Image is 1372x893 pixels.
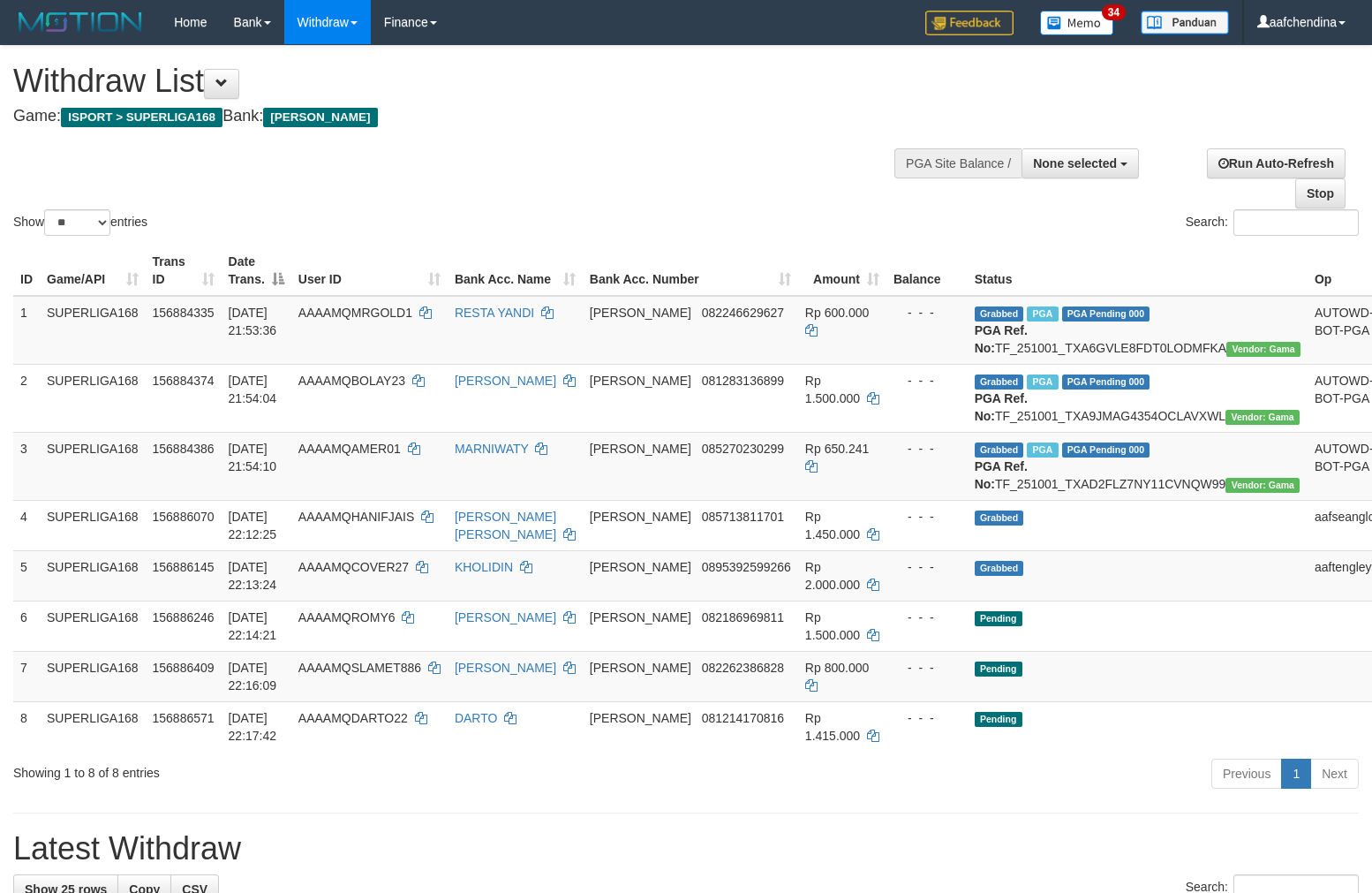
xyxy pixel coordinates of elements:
th: Game/API: activate to sort column ascending [40,246,146,296]
span: [DATE] 22:16:09 [229,661,277,692]
span: Vendor URL: https://trx31.1velocity.biz [1225,410,1300,425]
span: Rp 600.000 [805,306,869,320]
td: SUPERLIGA168 [40,500,146,550]
a: [PERSON_NAME] [455,374,556,388]
input: Search: [1233,209,1359,236]
span: Rp 800.000 [805,661,869,675]
span: 156884374 [153,374,215,388]
a: RESTA YANDI [455,306,534,320]
a: [PERSON_NAME] [PERSON_NAME] [455,510,556,541]
span: 156886571 [153,711,215,725]
img: Feedback.jpg [925,11,1014,35]
h1: Latest Withdraw [13,831,1359,867]
div: - - - [893,709,961,727]
span: Copy 081214170816 to clipboard [702,711,784,725]
span: 156884386 [153,442,215,456]
span: Pending [975,662,1022,677]
span: Rp 2.000.000 [805,560,860,592]
div: - - - [893,508,961,526]
span: Copy 085270230299 to clipboard [702,442,784,456]
td: 4 [13,500,40,550]
a: [PERSON_NAME] [455,610,556,624]
th: Date Trans.: activate to sort column descending [222,246,291,296]
img: MOTION_logo.png [13,9,147,35]
div: - - - [893,372,961,390]
span: Vendor URL: https://trx31.1velocity.biz [1226,342,1300,357]
a: 1 [1281,759,1311,789]
th: User ID: activate to sort column ascending [291,246,448,296]
span: PGA Pending [1062,375,1150,390]
td: TF_251001_TXAD2FLZ7NY11CVNQW99 [968,432,1308,500]
span: Rp 1.415.000 [805,711,860,743]
span: Marked by aafandaneth [1027,306,1058,322]
div: - - - [893,440,961,458]
span: [PERSON_NAME] [590,661,691,675]
a: DARTO [455,711,498,725]
span: AAAAMQMRGOLD1 [298,306,412,320]
td: 3 [13,432,40,500]
span: Grabbed [975,561,1024,576]
img: Button%20Memo.svg [1040,11,1114,35]
span: Copy 081283136899 to clipboard [702,374,784,388]
span: [DATE] 22:17:42 [229,711,277,743]
a: MARNIWATY [455,442,529,456]
td: SUPERLIGA168 [40,296,146,365]
div: - - - [893,609,961,626]
span: AAAAMQHANIFJAIS [298,510,414,524]
span: [PERSON_NAME] [590,610,691,624]
span: Rp 650.241 [805,442,869,456]
b: PGA Ref. No: [975,391,1028,423]
label: Search: [1186,209,1359,236]
td: TF_251001_TXA6GVLE8FDT0LODMFKA [968,296,1308,365]
span: PGA Pending [1062,443,1150,458]
span: Copy 085713811701 to clipboard [702,510,784,524]
h4: Game: Bank: [13,108,897,125]
td: SUPERLIGA168 [40,550,146,601]
span: Rp 1.500.000 [805,374,860,405]
a: Run Auto-Refresh [1207,148,1346,178]
span: Copy 082186969811 to clipboard [702,610,784,624]
td: SUPERLIGA168 [40,651,146,701]
span: Marked by aafandaneth [1027,443,1058,458]
span: [PERSON_NAME] [590,510,691,524]
b: PGA Ref. No: [975,459,1028,491]
td: 6 [13,601,40,651]
span: [PERSON_NAME] [590,442,691,456]
div: - - - [893,558,961,576]
span: [PERSON_NAME] [590,711,691,725]
span: [PERSON_NAME] [590,306,691,320]
span: Copy 082246629627 to clipboard [702,306,784,320]
span: AAAAMQSLAMET886 [298,661,421,675]
span: Pending [975,611,1022,626]
span: Copy 0895392599266 to clipboard [702,560,791,574]
span: Grabbed [975,443,1024,458]
span: [DATE] 22:14:21 [229,610,277,642]
a: KHOLIDIN [455,560,513,574]
th: Status [968,246,1308,296]
th: Amount: activate to sort column ascending [798,246,886,296]
a: [PERSON_NAME] [455,661,556,675]
a: Stop [1295,178,1346,208]
span: AAAAMQROMY6 [298,610,396,624]
div: - - - [893,304,961,322]
span: 156886409 [153,661,215,675]
td: 8 [13,701,40,752]
button: None selected [1021,148,1139,178]
span: 156886145 [153,560,215,574]
span: PGA Pending [1062,306,1150,322]
span: Vendor URL: https://trx31.1velocity.biz [1225,478,1300,493]
span: Grabbed [975,511,1024,526]
span: None selected [1033,156,1117,170]
span: AAAAMQDARTO22 [298,711,408,725]
span: 156884335 [153,306,215,320]
span: 156886246 [153,610,215,624]
td: SUPERLIGA168 [40,364,146,432]
th: Balance [886,246,968,296]
span: [DATE] 22:13:24 [229,560,277,592]
span: [PERSON_NAME] [590,560,691,574]
img: panduan.png [1141,11,1229,34]
td: 1 [13,296,40,365]
b: PGA Ref. No: [975,323,1028,355]
span: [DATE] 22:12:25 [229,510,277,541]
span: Grabbed [975,375,1024,390]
